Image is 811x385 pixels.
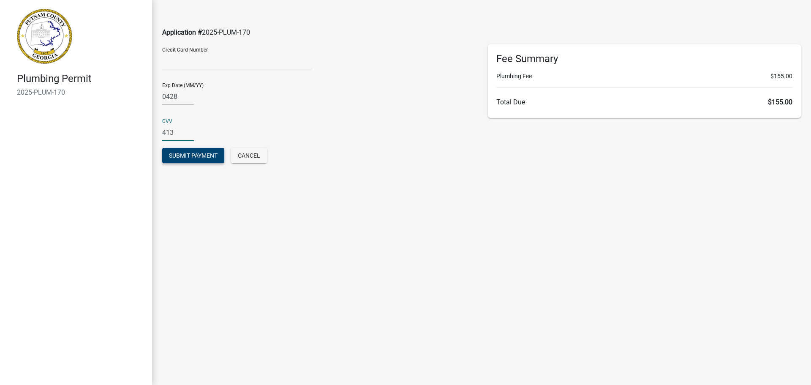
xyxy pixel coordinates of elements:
h4: Plumbing Permit [17,73,145,85]
span: Submit Payment [169,152,218,159]
button: Submit Payment [162,148,224,163]
h6: Fee Summary [496,53,792,65]
button: Cancel [231,148,267,163]
span: $155.00 [768,98,792,106]
span: 2025-PLUM-170 [202,28,250,36]
li: Plumbing Fee [496,72,792,81]
span: Application # [162,28,202,36]
label: Credit Card Number [162,47,208,52]
span: Cancel [238,152,260,159]
h6: Total Due [496,98,792,106]
span: $155.00 [770,72,792,81]
h6: 2025-PLUM-170 [17,88,145,96]
img: Putnam County, Georgia [17,9,72,64]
